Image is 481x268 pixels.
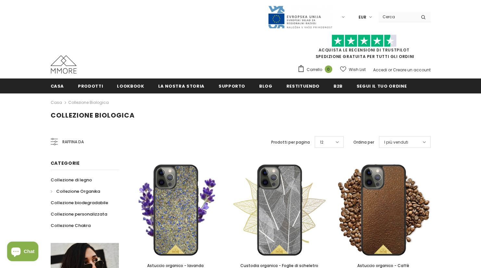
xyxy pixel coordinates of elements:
[78,78,103,93] a: Prodotti
[393,67,431,73] a: Creare un account
[62,138,84,146] span: Raffina da
[68,100,109,105] a: Collezione biologica
[5,242,40,263] inbox-online-store-chat: Shopify online store chat
[51,78,64,93] a: Casa
[259,78,272,93] a: Blog
[51,186,100,197] a: Collezione Organika
[307,66,322,73] span: Carrello
[219,78,245,93] a: supporto
[286,83,320,89] span: Restituendo
[297,65,335,75] a: Carrello 0
[51,55,77,74] img: Casi MMORE
[51,174,92,186] a: Collezione di legno
[51,211,107,217] span: Collezione personalizzata
[51,220,91,231] a: Collezione Chakra
[78,83,103,89] span: Prodotti
[51,222,91,229] span: Collezione Chakra
[334,83,343,89] span: B2B
[379,12,416,21] input: Search Site
[158,83,205,89] span: La nostra storia
[384,139,408,146] span: I più venduti
[51,160,80,166] span: Categorie
[51,200,108,206] span: Collezione biodegradabile
[359,14,366,21] span: EUR
[268,5,333,29] img: Javni Razpis
[51,111,135,120] span: Collezione biologica
[51,197,108,208] a: Collezione biodegradabile
[271,139,310,146] label: Prodotti per pagina
[268,14,333,20] a: Javni Razpis
[297,37,431,59] span: SPEDIZIONE GRATUITA PER TUTTI GLI ORDINI
[357,83,407,89] span: Segui il tuo ordine
[325,65,332,73] span: 0
[319,47,410,53] a: Acquista le recensioni di TrustPilot
[51,177,92,183] span: Collezione di legno
[373,67,387,73] a: Accedi
[56,188,100,194] span: Collezione Organika
[51,208,107,220] a: Collezione personalizzata
[340,64,366,75] a: Wish List
[51,83,64,89] span: Casa
[332,35,397,47] img: Fidati di Pilot Stars
[353,139,374,146] label: Ordina per
[388,67,392,73] span: or
[219,83,245,89] span: supporto
[320,139,323,146] span: 12
[158,78,205,93] a: La nostra storia
[117,83,144,89] span: Lookbook
[117,78,144,93] a: Lookbook
[334,78,343,93] a: B2B
[349,66,366,73] span: Wish List
[51,99,62,106] a: Casa
[357,78,407,93] a: Segui il tuo ordine
[259,83,272,89] span: Blog
[286,78,320,93] a: Restituendo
